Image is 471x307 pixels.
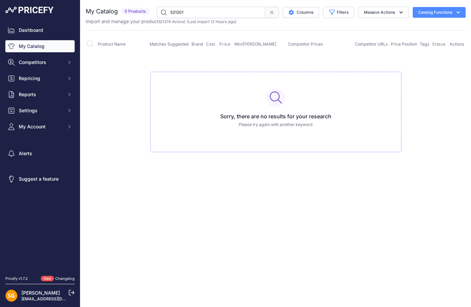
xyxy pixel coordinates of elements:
span: Actions [450,42,464,47]
div: Pricefy v1.7.2 [5,276,28,282]
a: My Catalog [5,40,75,52]
button: Status [432,42,447,47]
span: Tags [420,42,429,47]
p: Please try again with another keyword [156,122,396,128]
span: My Account [19,123,63,130]
h2: My Catalog [86,7,118,16]
button: Cost [206,42,217,47]
span: Competitors [19,59,63,66]
span: Competitor URLs [355,42,388,47]
button: Competitors [5,56,75,68]
a: Dashboard [5,24,75,36]
button: Price [219,42,232,47]
span: ( ) [161,19,185,24]
span: Price Position [391,42,417,47]
span: Repricing [19,75,63,82]
a: [EMAIL_ADDRESS][DOMAIN_NAME] [21,296,91,301]
button: Settings [5,105,75,117]
a: Changelog [55,276,75,281]
button: Reports [5,88,75,101]
button: Massive Actions [358,7,409,18]
img: Pricefy Logo [5,7,54,13]
span: Reports [19,91,63,98]
a: [PERSON_NAME] [21,290,60,296]
a: 1374 Active [162,19,184,24]
span: Matches Suggested [150,42,189,47]
span: New [41,276,54,282]
p: Import and manage your products [86,18,236,25]
button: Filters [323,7,354,18]
span: Settings [19,107,63,114]
span: Price [219,42,230,47]
a: Suggest a feature [5,173,75,185]
button: Catalog Functions [413,7,466,18]
span: Brand [191,42,203,47]
span: Product Name [98,42,126,47]
button: Columns [283,7,319,18]
span: Cost [206,42,215,47]
button: My Account [5,121,75,133]
span: 0 Products [121,8,150,15]
span: (Last import 12 Hours ago) [187,19,236,24]
nav: Sidebar [5,24,75,268]
span: Status [432,42,446,47]
h3: Sorry, there are no results for your research [156,112,396,120]
span: Min/[PERSON_NAME] [234,42,277,47]
a: Alerts [5,147,75,160]
span: Competitor Prices [288,42,323,47]
button: Repricing [5,72,75,84]
input: Search [157,7,265,18]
